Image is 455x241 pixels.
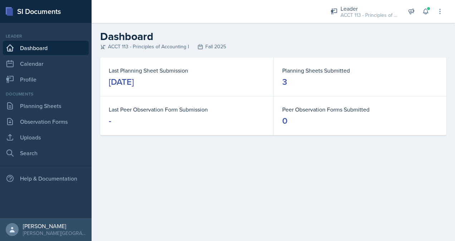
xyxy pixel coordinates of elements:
[100,43,446,50] div: ACCT 113 - Principles of Accounting I Fall 2025
[109,66,265,75] dt: Last Planning Sheet Submission
[100,30,446,43] h2: Dashboard
[341,4,398,13] div: Leader
[109,76,134,88] div: [DATE]
[3,146,89,160] a: Search
[3,91,89,97] div: Documents
[23,222,86,230] div: [PERSON_NAME]
[3,99,89,113] a: Planning Sheets
[282,66,438,75] dt: Planning Sheets Submitted
[3,114,89,129] a: Observation Forms
[109,105,265,114] dt: Last Peer Observation Form Submission
[282,105,438,114] dt: Peer Observation Forms Submitted
[282,76,287,88] div: 3
[3,33,89,39] div: Leader
[3,171,89,186] div: Help & Documentation
[109,115,111,127] div: -
[3,56,89,71] a: Calendar
[3,72,89,87] a: Profile
[282,115,288,127] div: 0
[23,230,86,237] div: [PERSON_NAME][GEOGRAPHIC_DATA]
[3,130,89,144] a: Uploads
[341,11,398,19] div: ACCT 113 - Principles of Accounting I / Fall 2025
[3,41,89,55] a: Dashboard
